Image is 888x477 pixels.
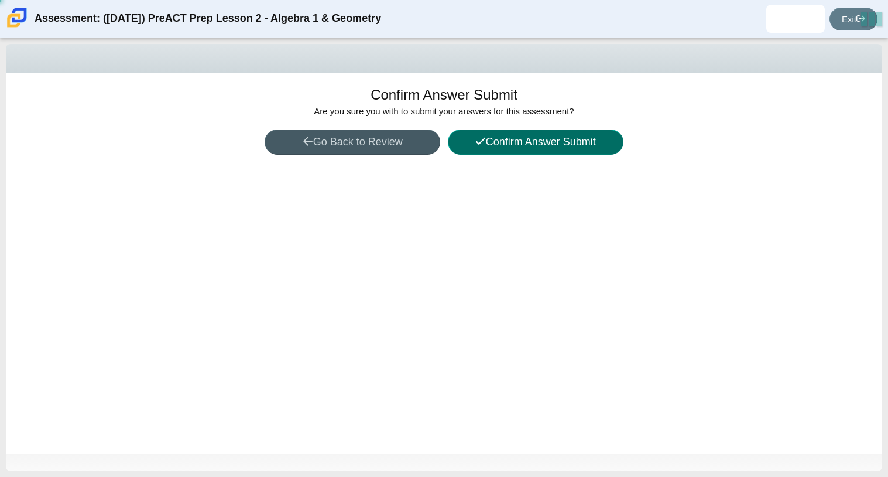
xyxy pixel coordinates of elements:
a: Exit [829,8,877,30]
div: Assessment: ([DATE]) PreACT Prep Lesson 2 - Algebra 1 & Geometry [35,5,381,33]
img: valeria.lonaornela.nFVjaX [786,9,805,28]
button: Go Back to Review [265,130,440,155]
button: Confirm Answer Submit [448,130,623,155]
img: Carmen School of Science & Technology [5,5,29,30]
span: Are you sure you with to submit your answers for this assessment? [314,106,574,116]
a: Carmen School of Science & Technology [5,22,29,32]
h1: Confirm Answer Submit [371,85,517,105]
